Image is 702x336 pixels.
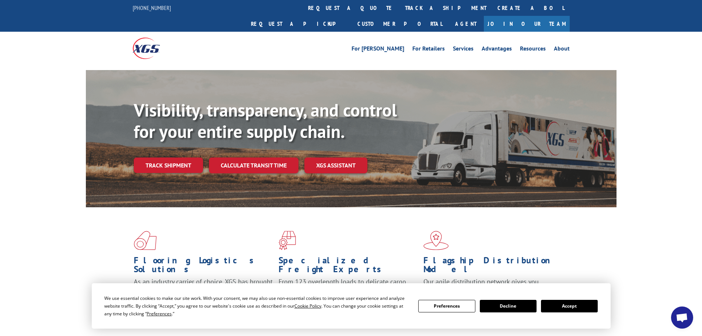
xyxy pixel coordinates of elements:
[92,283,611,329] div: Cookie Consent Prompt
[134,256,273,277] h1: Flooring Logistics Solutions
[418,300,475,312] button: Preferences
[352,46,404,54] a: For [PERSON_NAME]
[412,46,445,54] a: For Retailers
[279,256,418,277] h1: Specialized Freight Experts
[294,303,321,309] span: Cookie Policy
[279,231,296,250] img: xgs-icon-focused-on-flooring-red
[423,277,559,295] span: Our agile distribution network gives you nationwide inventory management on demand.
[671,306,693,329] a: Open chat
[482,46,512,54] a: Advantages
[352,16,448,32] a: Customer Portal
[134,157,203,173] a: Track shipment
[279,277,418,310] p: From 123 overlength loads to delicate cargo, our experienced staff knows the best way to move you...
[304,157,367,173] a: XGS ASSISTANT
[541,300,598,312] button: Accept
[245,16,352,32] a: Request a pickup
[448,16,484,32] a: Agent
[209,157,298,173] a: Calculate transit time
[423,231,449,250] img: xgs-icon-flagship-distribution-model-red
[423,256,563,277] h1: Flagship Distribution Model
[134,231,157,250] img: xgs-icon-total-supply-chain-intelligence-red
[453,46,474,54] a: Services
[554,46,570,54] a: About
[520,46,546,54] a: Resources
[484,16,570,32] a: Join Our Team
[134,277,273,304] span: As an industry carrier of choice, XGS has brought innovation and dedication to flooring logistics...
[133,4,171,11] a: [PHONE_NUMBER]
[134,98,397,143] b: Visibility, transparency, and control for your entire supply chain.
[147,311,172,317] span: Preferences
[480,300,537,312] button: Decline
[104,294,409,318] div: We use essential cookies to make our site work. With your consent, we may also use non-essential ...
